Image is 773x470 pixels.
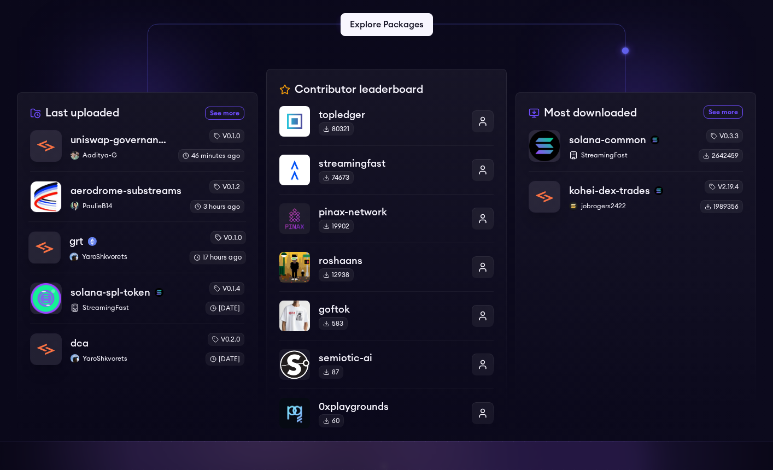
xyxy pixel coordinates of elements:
p: 0xplaygrounds [319,399,463,414]
a: pinax-networkpinax-network19902 [279,194,494,243]
a: solana-commonsolana-commonsolanaStreamingFastv0.3.32642459 [529,130,743,171]
p: roshaans [319,253,463,268]
a: solana-spl-tokensolana-spl-tokensolanaStreamingFastv0.1.4[DATE] [30,273,244,324]
a: uniswap-governanceuniswap-governanceAaditya-GAaditya-Gv0.1.046 minutes ago [30,130,244,171]
div: 80321 [319,122,354,136]
img: roshaans [279,252,310,283]
p: YaroShkvorets [69,252,180,261]
p: pinax-network [319,204,463,220]
img: jobrogers2422 [569,202,578,210]
p: goftok [319,302,463,317]
a: streamingfaststreamingfast74673 [279,145,494,194]
div: v0.3.3 [706,130,743,143]
div: [DATE] [206,352,244,366]
img: solana-spl-token [31,283,61,314]
div: v0.1.4 [209,282,244,295]
a: aerodrome-substreamsaerodrome-substreamsPaulieB14PaulieB14v0.1.23 hours ago [30,171,244,222]
img: goftok [279,301,310,331]
div: 12938 [319,268,354,281]
img: streamingfast [279,155,310,185]
a: See more recently uploaded packages [205,107,244,120]
img: kohei-dex-trades [529,181,560,212]
div: 60 [319,414,344,427]
a: kohei-dex-tradeskohei-dex-tradessolanajobrogers2422jobrogers2422v2.19.41989356 [529,171,743,213]
p: streamingfast [319,156,463,171]
a: topledgertopledger80321 [279,106,494,145]
img: topledger [279,106,310,137]
img: solana-common [529,131,560,161]
img: solana [155,288,163,297]
div: v0.1.0 [209,130,244,143]
img: dca [31,334,61,365]
img: semiotic-ai [279,349,310,380]
a: semiotic-aisemiotic-ai87 [279,340,494,389]
p: solana-common [569,132,646,148]
div: v0.1.2 [209,180,244,193]
img: solana [654,186,663,195]
a: goftokgoftok583 [279,291,494,340]
div: 3 hours ago [190,200,244,213]
img: solana [651,136,659,144]
div: 1989356 [700,200,743,213]
p: YaroShkvorets [71,354,197,363]
div: [DATE] [206,302,244,315]
a: dcadcaYaroShkvoretsYaroShkvoretsv0.2.0[DATE] [30,324,244,366]
div: 17 hours ago [189,251,246,264]
img: Aaditya-G [71,151,79,160]
p: StreamingFast [71,303,197,312]
p: uniswap-governance [71,132,169,148]
p: StreamingFast [569,151,690,160]
p: grt [69,234,83,249]
img: grt [29,232,60,263]
a: See more most downloaded packages [704,105,743,119]
img: uniswap-governance [31,131,61,161]
p: topledger [319,107,463,122]
p: dca [71,336,89,351]
p: solana-spl-token [71,285,150,300]
a: 0xplaygrounds0xplaygrounds60 [279,389,494,428]
div: 19902 [319,220,354,233]
a: Explore Packages [341,13,433,36]
img: aerodrome-substreams [31,181,61,212]
p: jobrogers2422 [569,202,692,210]
div: 2642459 [699,149,743,162]
p: Aaditya-G [71,151,169,160]
a: grtgrtmainnetYaroShkvoretsYaroShkvoretsv0.1.017 hours ago [28,221,246,273]
img: pinax-network [279,203,310,234]
img: YaroShkvorets [71,354,79,363]
div: 74673 [319,171,354,184]
p: aerodrome-substreams [71,183,181,198]
div: 46 minutes ago [178,149,244,162]
div: v0.2.0 [208,333,244,346]
img: 0xplaygrounds [279,398,310,428]
div: v2.19.4 [705,180,743,193]
p: kohei-dex-trades [569,183,650,198]
div: 87 [319,366,343,379]
p: PaulieB14 [71,202,181,210]
img: YaroShkvorets [69,252,78,261]
a: roshaansroshaans12938 [279,243,494,291]
img: PaulieB14 [71,202,79,210]
p: semiotic-ai [319,350,463,366]
div: 583 [319,317,348,330]
div: v0.1.0 [210,231,246,244]
img: mainnet [88,237,97,246]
